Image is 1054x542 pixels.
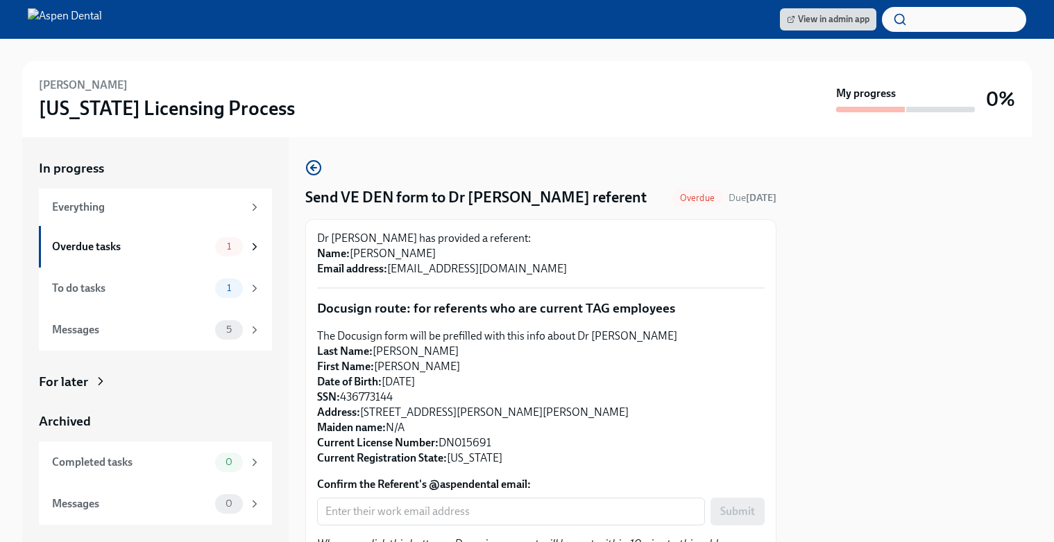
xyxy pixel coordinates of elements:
strong: My progress [836,86,896,101]
p: Dr [PERSON_NAME] has provided a referent: [PERSON_NAME] [EMAIL_ADDRESS][DOMAIN_NAME] [317,231,765,277]
img: Aspen Dental [28,8,102,30]
div: For later [39,373,88,391]
a: Completed tasks0 [39,442,272,483]
span: 1 [219,241,239,252]
div: Messages [52,322,210,338]
span: Overdue [672,193,723,203]
a: View in admin app [780,8,876,30]
div: To do tasks [52,281,210,296]
span: 0 [217,457,241,467]
a: To do tasks1 [39,268,272,309]
strong: Email address: [317,262,387,275]
a: Messages5 [39,309,272,351]
span: 0 [217,498,241,509]
p: Docusign route: for referents who are current TAG employees [317,299,765,317]
label: Confirm the Referent's @aspendental email: [317,477,765,492]
strong: Last Name: [317,344,373,358]
span: 5 [218,324,240,335]
a: Overdue tasks1 [39,226,272,268]
a: For later [39,373,272,391]
a: In progress [39,159,272,177]
h3: 0% [986,87,1015,112]
span: Due [729,192,776,204]
strong: First Name: [317,360,374,373]
h6: [PERSON_NAME] [39,78,128,93]
div: Everything [52,200,243,215]
strong: Address: [317,405,360,419]
span: 1 [219,283,239,293]
strong: Name: [317,247,350,260]
p: The Docusign form will be prefilled with this info about Dr [PERSON_NAME] [PERSON_NAME] [PERSON_N... [317,329,765,466]
a: Archived [39,412,272,430]
strong: Date of Birth: [317,375,382,388]
div: Overdue tasks [52,239,210,254]
h3: [US_STATE] Licensing Process [39,96,295,121]
div: Completed tasks [52,455,210,470]
span: September 2nd, 2025 10:00 [729,191,776,204]
h4: Send VE DEN form to Dr [PERSON_NAME] referent [305,187,647,208]
strong: [DATE] [746,192,776,204]
div: Messages [52,496,210,512]
strong: Current Registration State: [317,451,447,464]
strong: SSN: [317,390,340,403]
span: View in admin app [787,12,869,26]
a: Messages0 [39,483,272,525]
a: Everything [39,189,272,226]
strong: Maiden name: [317,421,386,434]
input: Enter their work email address [317,498,705,525]
strong: Current License Number: [317,436,439,449]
